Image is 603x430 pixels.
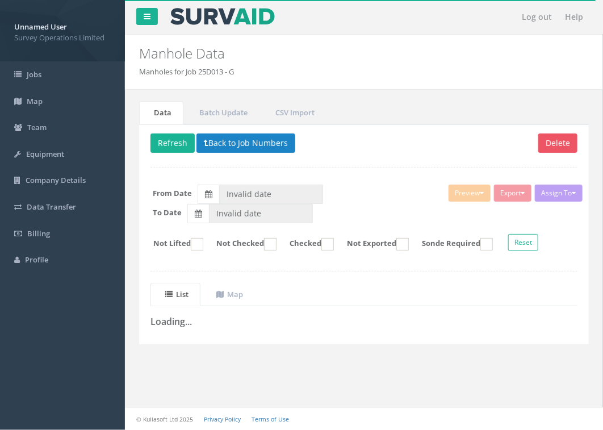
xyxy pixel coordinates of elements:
[252,415,289,423] a: Terms of Use
[14,19,111,43] a: Unnamed User Survey Operations Limited
[449,185,491,202] button: Preview
[139,66,234,77] li: Manholes for Job 25D013 - G
[150,317,577,327] h3: Loading...
[202,283,255,306] a: Map
[411,238,493,251] label: Sonde Required
[27,228,50,239] span: Billing
[209,204,313,223] input: To Date
[150,133,195,153] button: Refresh
[535,185,583,202] button: Assign To
[204,415,241,423] a: Privacy Policy
[165,289,189,299] uib-tab-heading: List
[153,188,192,199] label: From Date
[139,101,183,124] a: Data
[336,238,409,251] label: Not Exported
[26,175,86,185] span: Company Details
[139,46,589,61] h2: Manhole Data
[14,22,67,32] strong: Unnamed User
[508,234,538,251] button: Reset
[196,133,295,153] button: Back to Job Numbers
[136,415,193,423] small: © Kullasoft Ltd 2025
[150,283,200,306] a: List
[205,238,277,251] label: Not Checked
[538,133,577,153] button: Delete
[26,149,64,159] span: Equipment
[27,69,41,80] span: Jobs
[27,96,43,106] span: Map
[494,185,531,202] button: Export
[216,289,243,299] uib-tab-heading: Map
[27,202,76,212] span: Data Transfer
[278,238,334,251] label: Checked
[27,122,47,132] span: Team
[14,32,111,43] span: Survey Operations Limited
[219,185,323,204] input: From Date
[261,101,326,124] a: CSV Import
[142,238,203,251] label: Not Lifted
[25,254,48,265] span: Profile
[185,101,259,124] a: Batch Update
[153,207,182,218] label: To Date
